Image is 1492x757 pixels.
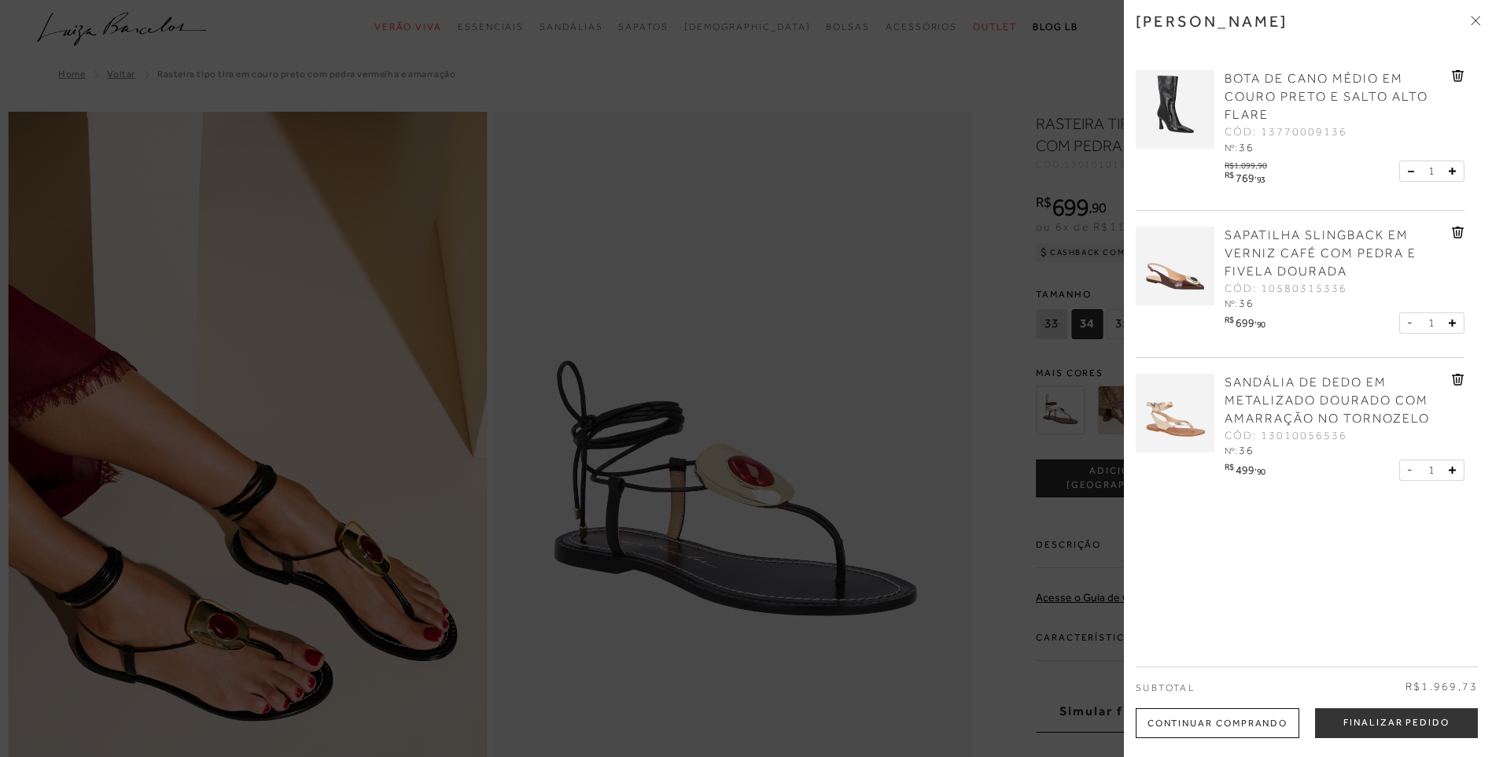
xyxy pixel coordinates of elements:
i: , [1254,171,1265,179]
span: 499 [1236,463,1254,476]
span: 93 [1257,175,1265,184]
i: R$ [1225,316,1233,324]
i: R$ [1225,463,1233,471]
span: Subtotal [1136,682,1195,693]
span: 1 [1428,163,1435,179]
i: , [1254,316,1265,324]
span: BOTA DE CANO MÉDIO EM COURO PRETO E SALTO ALTO FLARE [1225,72,1428,122]
div: Continuar Comprando [1136,708,1299,738]
div: R$1.099,90 [1225,157,1268,170]
a: BOTA DE CANO MÉDIO EM COURO PRETO E SALTO ALTO FLARE [1225,70,1448,124]
i: , [1254,463,1265,471]
img: SANDÁLIA DE DEDO EM METALIZADO DOURADO COM AMARRAÇÃO NO TORNOZELO [1136,374,1214,452]
span: R$1.969,73 [1405,679,1478,695]
span: 699 [1236,316,1254,329]
span: Nº: [1225,445,1237,456]
span: 36 [1239,141,1254,153]
span: 90 [1257,319,1265,329]
span: CÓD: 13010056536 [1225,428,1347,444]
span: SAPATILHA SLINGBACK EM VERNIZ CAFÉ COM PEDRA E FIVELA DOURADA [1225,228,1416,279]
span: CÓD: 10580315336 [1225,281,1347,297]
button: Finalizar Pedido [1315,708,1478,738]
a: SANDÁLIA DE DEDO EM METALIZADO DOURADO COM AMARRAÇÃO NO TORNOZELO [1225,374,1448,428]
img: BOTA DE CANO MÉDIO EM COURO PRETO E SALTO ALTO FLARE [1136,70,1214,149]
i: R$ [1225,171,1233,179]
span: CÓD: 13770009136 [1225,124,1347,140]
span: 36 [1239,444,1254,456]
img: SAPATILHA SLINGBACK EM VERNIZ CAFÉ COM PEDRA E FIVELA DOURADA [1136,227,1214,305]
a: SAPATILHA SLINGBACK EM VERNIZ CAFÉ COM PEDRA E FIVELA DOURADA [1225,227,1448,281]
span: Nº: [1225,298,1237,309]
span: Nº: [1225,142,1237,153]
span: SANDÁLIA DE DEDO EM METALIZADO DOURADO COM AMARRAÇÃO NO TORNOZELO [1225,375,1430,426]
span: 1 [1428,462,1435,478]
h3: [PERSON_NAME] [1136,12,1288,31]
span: 769 [1236,172,1254,184]
span: 36 [1239,297,1254,309]
span: 1 [1428,315,1435,331]
span: 90 [1257,467,1265,476]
